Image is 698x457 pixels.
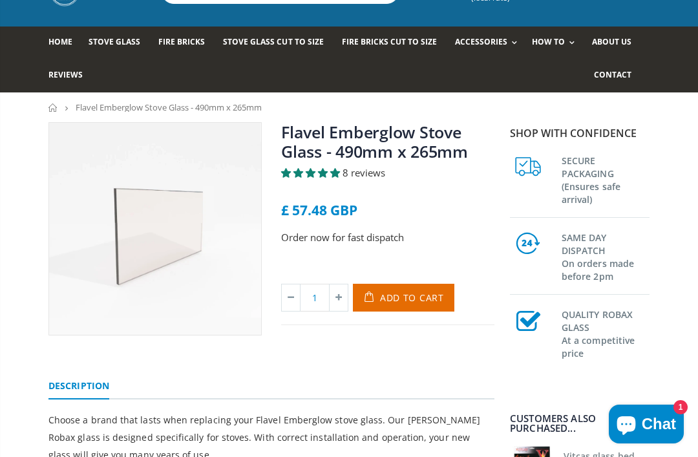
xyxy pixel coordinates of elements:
span: Contact [594,69,631,80]
span: £ 57.48 GBP [281,201,357,219]
span: Fire Bricks Cut To Size [342,36,437,47]
a: How To [532,27,581,59]
button: Add to Cart [353,284,454,312]
inbox-online-store-chat: Shopify online store chat [605,405,688,447]
span: Accessories [455,36,507,47]
span: Home [48,36,72,47]
h3: SECURE PACKAGING (Ensures safe arrival) [562,152,650,206]
span: Flavel Emberglow Stove Glass - 490mm x 265mm [76,101,262,113]
span: About us [592,36,631,47]
a: Description [48,374,109,399]
p: Shop with confidence [510,125,650,141]
a: Reviews [48,59,92,92]
div: Customers also purchased... [510,414,650,433]
h3: SAME DAY DISPATCH On orders made before 2pm [562,229,650,283]
a: Accessories [455,27,523,59]
a: About us [592,27,641,59]
span: Stove Glass Cut To Size [223,36,323,47]
span: Reviews [48,69,83,80]
a: Contact [594,59,641,92]
span: Fire Bricks [158,36,205,47]
span: How To [532,36,565,47]
a: Flavel Emberglow Stove Glass - 490mm x 265mm [281,121,468,162]
p: Order now for fast dispatch [281,230,494,245]
a: Stove Glass [89,27,150,59]
a: Stove Glass Cut To Size [223,27,333,59]
span: 5.00 stars [281,166,343,179]
span: Add to Cart [380,292,444,304]
span: Stove Glass [89,36,140,47]
a: Home [48,27,82,59]
a: Fire Bricks Cut To Size [342,27,447,59]
h3: QUALITY ROBAX GLASS At a competitive price [562,306,650,360]
img: verywiderectangularstoveglass_b573ab6b-4433-4384-90a4-2f07fd3773a9_800x_crop_center.webp [49,123,261,335]
a: Home [48,103,58,112]
a: Fire Bricks [158,27,215,59]
span: 8 reviews [343,166,385,179]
